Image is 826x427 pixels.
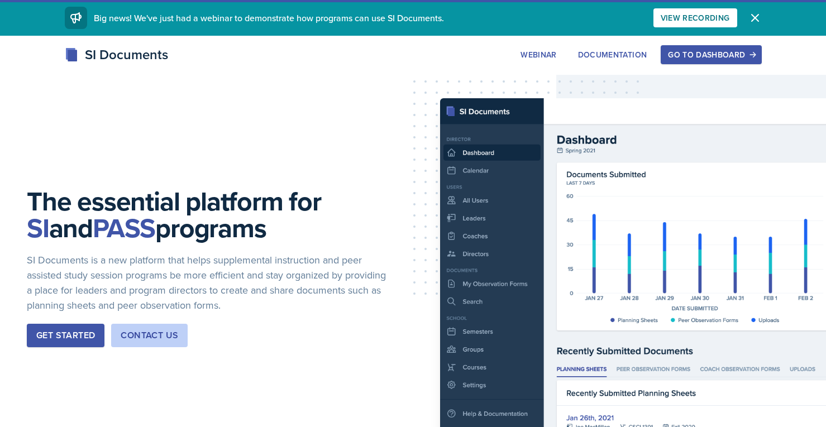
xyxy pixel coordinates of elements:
span: Big news! We've just had a webinar to demonstrate how programs can use SI Documents. [94,12,444,24]
button: Contact Us [111,324,188,347]
button: Go to Dashboard [661,45,761,64]
div: Contact Us [121,329,178,342]
div: Documentation [578,50,647,59]
div: View Recording [661,13,730,22]
button: Get Started [27,324,104,347]
button: Webinar [513,45,564,64]
div: Get Started [36,329,95,342]
button: View Recording [653,8,737,27]
div: Webinar [521,50,556,59]
button: Documentation [571,45,655,64]
div: Go to Dashboard [668,50,754,59]
div: SI Documents [65,45,168,65]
